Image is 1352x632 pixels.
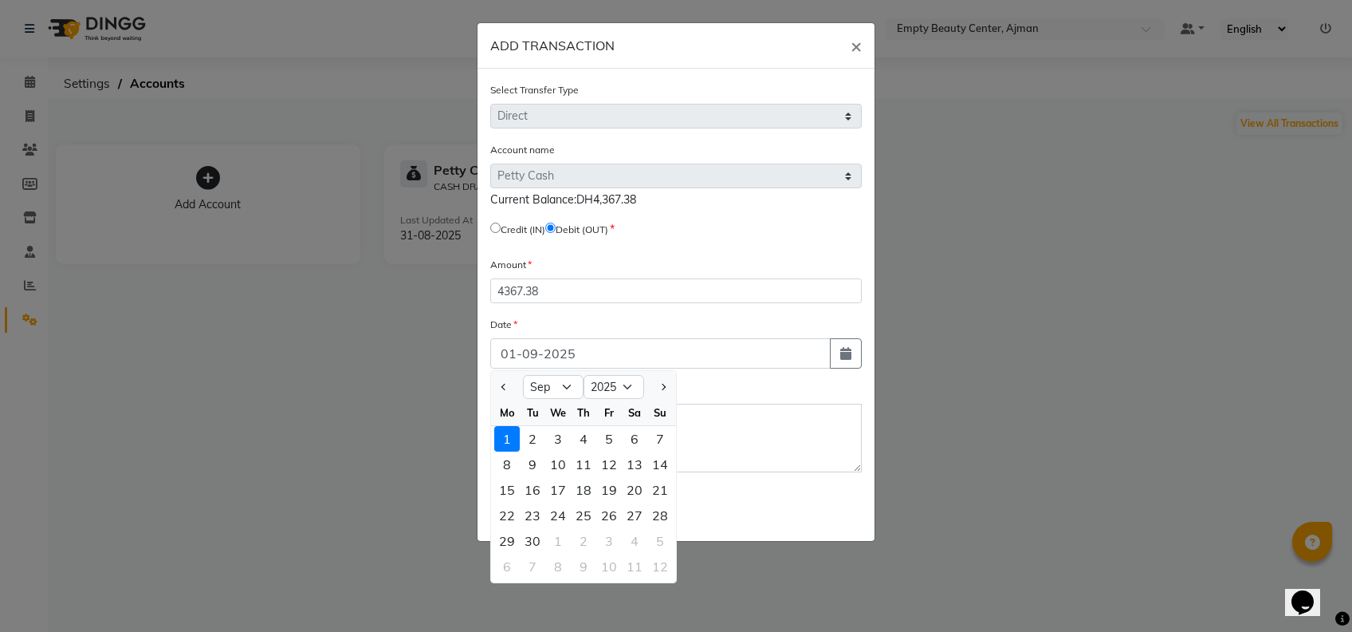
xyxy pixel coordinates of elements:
[520,477,545,503] div: Tuesday, September 16, 2025
[647,400,673,425] div: Su
[647,503,673,528] div: Sunday, September 28, 2025
[545,554,571,579] div: Wednesday, October 8, 2025
[622,426,647,452] div: Saturday, September 6, 2025
[494,503,520,528] div: Monday, September 22, 2025
[490,258,532,272] label: Amount
[494,400,520,425] div: Mo
[571,554,596,579] div: Thursday, October 9, 2025
[622,554,647,579] div: 11
[584,375,644,399] select: Select year
[520,477,545,503] div: 16
[596,477,622,503] div: Friday, September 19, 2025
[556,223,608,237] label: Debit (OUT)
[571,426,596,452] div: 4
[490,83,579,97] label: Select Transfer Type
[571,452,596,477] div: 11
[545,528,571,554] div: 1
[545,452,571,477] div: Wednesday, September 10, 2025
[596,503,622,528] div: Friday, September 26, 2025
[1285,568,1336,616] iframe: chat widget
[545,528,571,554] div: Wednesday, October 1, 2025
[494,528,520,554] div: 29
[571,452,596,477] div: Thursday, September 11, 2025
[647,528,673,554] div: Sunday, October 5, 2025
[647,503,673,528] div: 28
[490,318,517,332] label: Date
[571,503,596,528] div: 25
[494,477,520,503] div: Monday, September 15, 2025
[622,528,647,554] div: 4
[520,554,545,579] div: Tuesday, October 7, 2025
[494,452,520,477] div: 8
[520,452,545,477] div: 9
[596,554,622,579] div: 10
[647,528,673,554] div: 5
[520,426,545,452] div: 2
[571,528,596,554] div: 2
[494,426,520,452] div: Monday, September 1, 2025
[494,452,520,477] div: Monday, September 8, 2025
[622,452,647,477] div: Saturday, September 13, 2025
[622,503,647,528] div: Saturday, September 27, 2025
[596,477,622,503] div: 19
[571,477,596,503] div: Thursday, September 18, 2025
[545,452,571,477] div: 10
[647,426,673,452] div: Sunday, September 7, 2025
[571,400,596,425] div: Th
[501,223,545,237] label: Credit (IN)
[520,400,545,425] div: Tu
[656,374,670,400] button: Next month
[494,554,520,579] div: Monday, October 6, 2025
[520,426,545,452] div: Tuesday, September 2, 2025
[647,426,673,452] div: 7
[490,143,555,157] label: Account name
[571,477,596,503] div: 18
[596,452,622,477] div: Friday, September 12, 2025
[545,477,571,503] div: 17
[545,426,571,452] div: 3
[494,554,520,579] div: 6
[622,554,647,579] div: Saturday, October 11, 2025
[520,528,545,554] div: 30
[520,503,545,528] div: 23
[490,36,615,55] h6: ADD TRANSACTION
[571,528,596,554] div: Thursday, October 2, 2025
[596,452,622,477] div: 12
[647,554,673,579] div: Sunday, October 12, 2025
[851,34,862,57] span: ×
[494,528,520,554] div: Monday, September 29, 2025
[647,477,673,503] div: 21
[596,554,622,579] div: Friday, October 10, 2025
[545,477,571,503] div: Wednesday, September 17, 2025
[520,503,545,528] div: Tuesday, September 23, 2025
[596,528,622,554] div: Friday, October 3, 2025
[596,528,622,554] div: 3
[545,426,571,452] div: Wednesday, September 3, 2025
[622,477,647,503] div: 20
[622,452,647,477] div: 13
[571,503,596,528] div: Thursday, September 25, 2025
[647,554,673,579] div: 12
[622,528,647,554] div: Saturday, October 4, 2025
[523,375,584,399] select: Select month
[596,400,622,425] div: Fr
[596,426,622,452] div: 5
[596,426,622,452] div: Friday, September 5, 2025
[520,528,545,554] div: Tuesday, September 30, 2025
[497,374,511,400] button: Previous month
[622,503,647,528] div: 27
[494,503,520,528] div: 22
[545,503,571,528] div: Wednesday, September 24, 2025
[520,452,545,477] div: Tuesday, September 9, 2025
[647,477,673,503] div: Sunday, September 21, 2025
[622,400,647,425] div: Sa
[838,23,874,68] button: Close
[545,400,571,425] div: We
[490,192,636,207] span: Current Balance:DH4,367.38
[622,426,647,452] div: 6
[571,554,596,579] div: 9
[545,503,571,528] div: 24
[571,426,596,452] div: Thursday, September 4, 2025
[545,554,571,579] div: 8
[596,503,622,528] div: 26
